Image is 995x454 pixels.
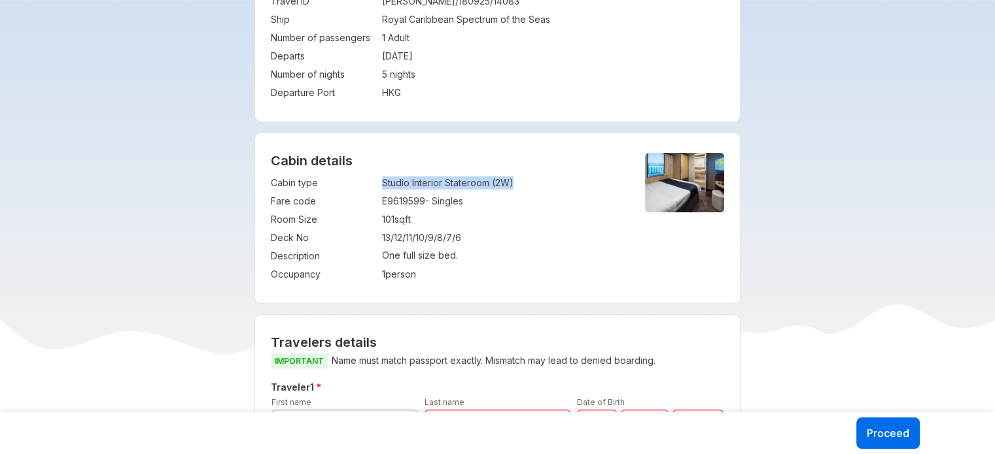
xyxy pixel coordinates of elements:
[375,47,382,65] td: :
[382,174,623,192] td: Studio Interior Stateroom (2W)
[382,195,623,208] div: E9619599 - Singles
[382,84,724,102] td: HKG
[382,65,724,84] td: 5 nights
[271,29,375,47] td: Number of passengers
[271,353,328,368] span: IMPORTANT
[382,229,623,247] td: 13/12/11/10/9/8/7/6
[382,250,623,261] p: One full size bed.
[271,192,375,210] td: Fare code
[382,29,724,47] td: 1 Adult
[375,65,382,84] td: :
[271,210,375,229] td: Room Size
[375,29,382,47] td: :
[271,265,375,284] td: Occupancy
[271,229,375,247] td: Deck No
[271,10,375,29] td: Ship
[375,210,382,229] td: :
[375,247,382,265] td: :
[375,84,382,102] td: :
[375,229,382,247] td: :
[271,174,375,192] td: Cabin type
[375,10,382,29] td: :
[375,265,382,284] td: :
[268,380,727,395] h5: Traveler 1
[271,334,724,350] h2: Travelers details
[271,84,375,102] td: Departure Port
[577,397,625,407] label: Date of Birth
[271,397,311,407] label: First name
[271,353,724,369] p: Name must match passport exactly. Mismatch may lead to denied boarding.
[271,153,724,169] h4: Cabin details
[271,47,375,65] td: Departs
[382,265,623,284] td: 1 person
[382,210,623,229] td: 101 sqft
[375,192,382,210] td: :
[425,397,464,407] label: Last name
[375,174,382,192] td: :
[271,247,375,265] td: Description
[856,417,920,449] button: Proceed
[382,47,724,65] td: [DATE]
[271,65,375,84] td: Number of nights
[382,10,724,29] td: Royal Caribbean Spectrum of the Seas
